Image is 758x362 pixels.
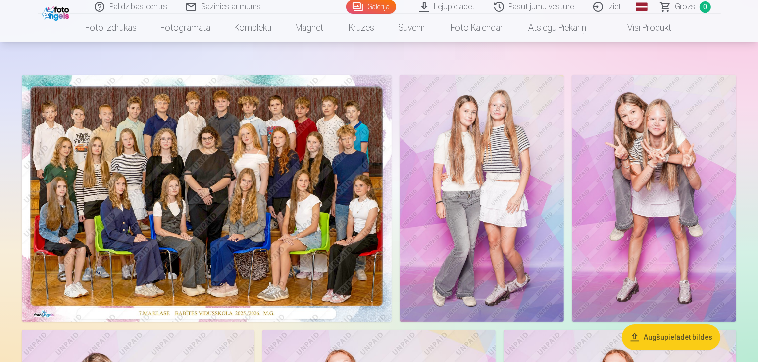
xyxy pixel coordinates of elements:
a: Magnēti [283,14,337,42]
span: 0 [700,1,711,13]
span: Grozs [675,1,696,13]
a: Komplekti [222,14,283,42]
a: Krūzes [337,14,386,42]
a: Foto izdrukas [73,14,149,42]
a: Visi produkti [600,14,685,42]
a: Suvenīri [386,14,439,42]
a: Foto kalendāri [439,14,516,42]
a: Atslēgu piekariņi [516,14,600,42]
a: Fotogrāmata [149,14,222,42]
img: /fa1 [42,4,72,21]
button: Augšupielādēt bildes [622,324,720,350]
